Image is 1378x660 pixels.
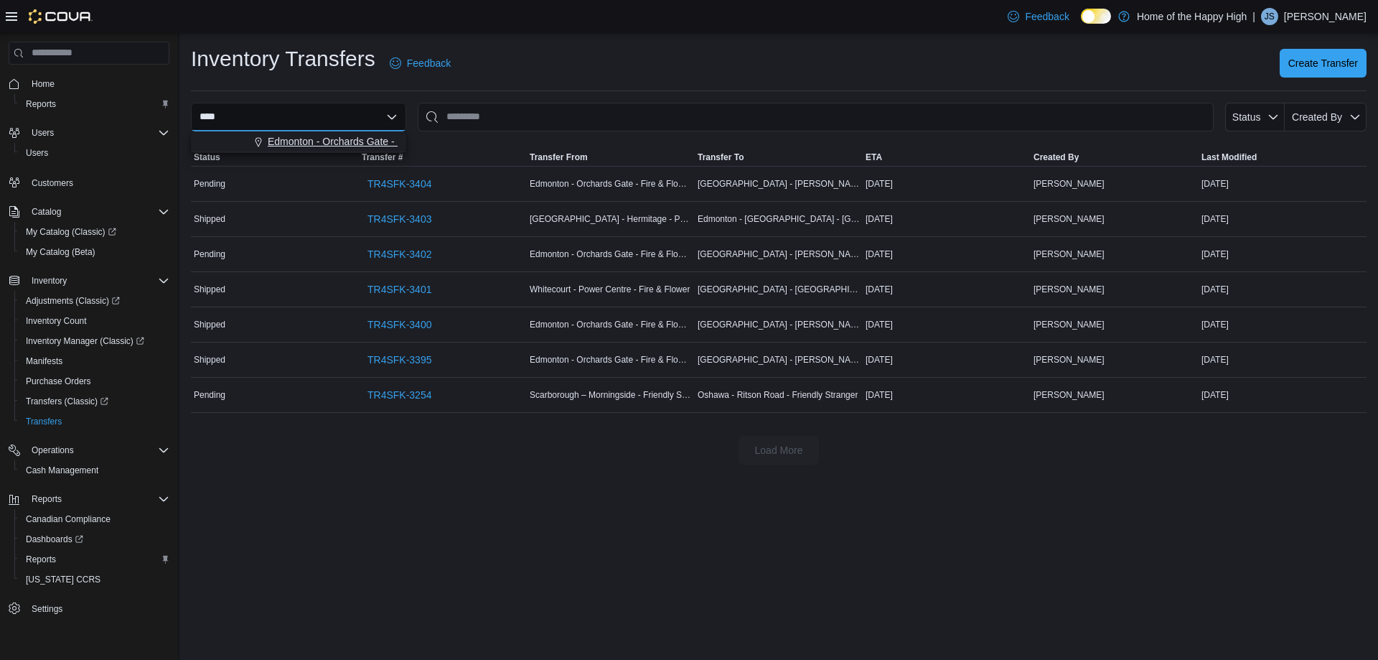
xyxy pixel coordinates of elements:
[20,96,169,113] span: Reports
[362,169,437,198] a: TR4SFK-3404
[194,319,225,330] span: Shipped
[20,144,169,162] span: Users
[362,205,437,233] a: TR4SFK-3403
[20,551,62,568] a: Reports
[530,354,692,366] span: Edmonton - Orchards Gate - Fire & Flower
[26,574,100,585] span: [US_STATE] CCRS
[194,152,220,163] span: Status
[1232,111,1261,123] span: Status
[20,353,169,370] span: Manifests
[26,465,98,476] span: Cash Management
[194,389,225,401] span: Pending
[26,396,108,407] span: Transfers (Classic)
[1225,103,1285,131] button: Status
[20,393,169,410] span: Transfers (Classic)
[26,226,116,238] span: My Catalog (Classic)
[26,147,48,159] span: Users
[1199,386,1367,404] div: [DATE]
[698,248,860,260] span: [GEOGRAPHIC_DATA] - [PERSON_NAME][GEOGRAPHIC_DATA] - Fire & Flower
[9,68,169,655] nav: Complex example
[1025,9,1069,24] span: Feedback
[191,131,406,152] button: Edmonton - Orchards Gate - Fire & Flower
[530,389,692,401] span: Scarborough – Morningside - Friendly Stranger
[26,203,67,220] button: Catalog
[26,75,169,93] span: Home
[26,416,62,427] span: Transfers
[20,531,169,548] span: Dashboards
[14,570,175,590] button: [US_STATE] CCRS
[14,222,175,242] a: My Catalog (Classic)
[863,281,1031,298] div: [DATE]
[367,282,431,297] span: TR4SFK-3401
[3,489,175,509] button: Reports
[1033,389,1105,401] span: [PERSON_NAME]
[20,333,150,350] a: Inventory Manager (Classic)
[32,493,62,505] span: Reports
[14,460,175,480] button: Cash Management
[698,213,860,225] span: Edmonton - [GEOGRAPHIC_DATA] - [GEOGRAPHIC_DATA]
[367,317,431,332] span: TR4SFK-3400
[20,373,97,390] a: Purchase Orders
[194,284,225,295] span: Shipped
[863,149,1031,166] button: ETA
[20,312,169,330] span: Inventory Count
[1033,152,1079,163] span: Created By
[26,442,80,459] button: Operations
[26,554,56,565] span: Reports
[26,534,83,545] span: Dashboards
[866,152,882,163] span: ETA
[698,152,744,163] span: Transfer To
[698,284,860,295] span: [GEOGRAPHIC_DATA] - [GEOGRAPHIC_DATA] - Fire & Flower
[20,243,101,261] a: My Catalog (Beta)
[1033,284,1105,295] span: [PERSON_NAME]
[32,78,55,90] span: Home
[1199,351,1367,368] div: [DATE]
[362,152,403,163] span: Transfer #
[20,292,169,310] span: Adjustments (Classic)
[863,246,1031,263] div: [DATE]
[14,351,175,371] button: Manifests
[32,127,54,139] span: Users
[26,355,62,367] span: Manifests
[26,175,79,192] a: Customers
[268,134,457,149] span: Edmonton - Orchards Gate - Fire & Flower
[14,311,175,331] button: Inventory Count
[26,75,60,93] a: Home
[863,175,1031,192] div: [DATE]
[26,203,169,220] span: Catalog
[1199,281,1367,298] div: [DATE]
[1033,178,1105,190] span: [PERSON_NAME]
[863,386,1031,404] div: [DATE]
[194,178,225,190] span: Pending
[26,600,169,618] span: Settings
[20,462,169,479] span: Cash Management
[1265,8,1275,25] span: JS
[367,388,431,402] span: TR4SFK-3254
[26,295,120,307] span: Adjustments (Classic)
[20,571,106,588] a: [US_STATE] CCRS
[530,319,692,330] span: Edmonton - Orchards Gate - Fire & Flower
[1288,56,1358,70] span: Create Transfer
[20,292,126,310] a: Adjustments (Classic)
[359,149,527,166] button: Transfer #
[14,509,175,529] button: Canadian Compliance
[1285,103,1367,131] button: Created By
[26,600,68,618] a: Settings
[1199,175,1367,192] div: [DATE]
[20,531,89,548] a: Dashboards
[1033,213,1105,225] span: [PERSON_NAME]
[29,9,93,24] img: Cova
[362,310,437,339] a: TR4SFK-3400
[863,351,1031,368] div: [DATE]
[26,246,95,258] span: My Catalog (Beta)
[14,242,175,262] button: My Catalog (Beta)
[418,103,1214,131] input: This is a search bar. After typing your query, hit enter to filter the results lower in the page.
[32,603,62,615] span: Settings
[191,149,359,166] button: Status
[20,413,169,430] span: Transfers
[407,56,451,70] span: Feedback
[367,353,431,367] span: TR4SFK-3395
[26,376,91,387] span: Purchase Orders
[26,335,144,347] span: Inventory Manager (Classic)
[20,333,169,350] span: Inventory Manager (Classic)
